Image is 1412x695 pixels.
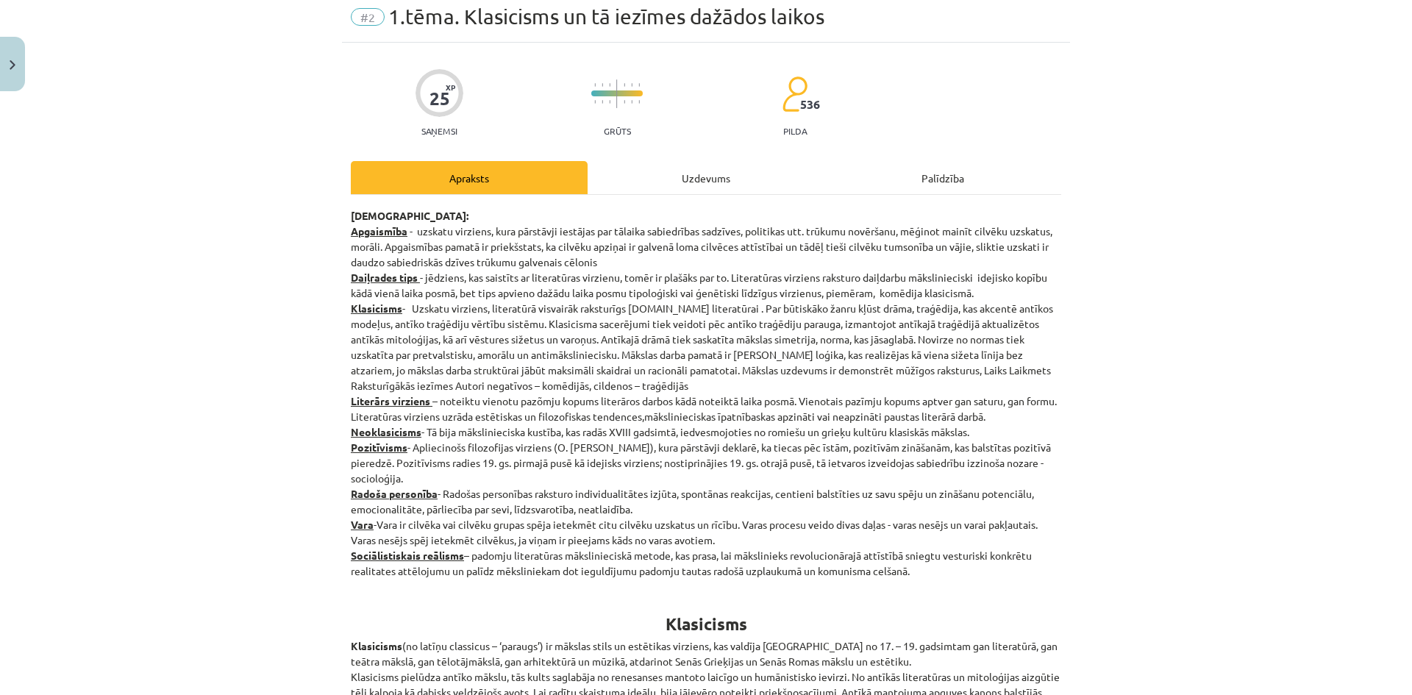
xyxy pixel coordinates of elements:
[588,161,824,194] div: Uzdevums
[602,100,603,104] img: icon-short-line-57e1e144782c952c97e751825c79c345078a6d821885a25fce030b3d8c18986b.svg
[638,100,640,104] img: icon-short-line-57e1e144782c952c97e751825c79c345078a6d821885a25fce030b3d8c18986b.svg
[609,83,610,87] img: icon-short-line-57e1e144782c952c97e751825c79c345078a6d821885a25fce030b3d8c18986b.svg
[594,100,596,104] img: icon-short-line-57e1e144782c952c97e751825c79c345078a6d821885a25fce030b3d8c18986b.svg
[351,224,407,238] u: Apgaismība
[602,83,603,87] img: icon-short-line-57e1e144782c952c97e751825c79c345078a6d821885a25fce030b3d8c18986b.svg
[351,518,374,531] strong: Vara
[616,79,618,108] img: icon-long-line-d9ea69661e0d244f92f715978eff75569469978d946b2353a9bb055b3ed8787d.svg
[824,161,1061,194] div: Palīdzība
[351,161,588,194] div: Apraksts
[800,98,820,111] span: 536
[604,126,631,136] p: Grūts
[416,126,463,136] p: Saņemsi
[638,83,640,87] img: icon-short-line-57e1e144782c952c97e751825c79c345078a6d821885a25fce030b3d8c18986b.svg
[631,83,632,87] img: icon-short-line-57e1e144782c952c97e751825c79c345078a6d821885a25fce030b3d8c18986b.svg
[782,76,807,113] img: students-c634bb4e5e11cddfef0936a35e636f08e4e9abd3cc4e673bd6f9a4125e45ecb1.svg
[351,639,402,652] strong: Klasicisms
[624,100,625,104] img: icon-short-line-57e1e144782c952c97e751825c79c345078a6d821885a25fce030b3d8c18986b.svg
[609,100,610,104] img: icon-short-line-57e1e144782c952c97e751825c79c345078a6d821885a25fce030b3d8c18986b.svg
[594,83,596,87] img: icon-short-line-57e1e144782c952c97e751825c79c345078a6d821885a25fce030b3d8c18986b.svg
[351,549,464,562] strong: Sociālistiskais reālisms
[429,88,450,109] div: 25
[351,394,430,407] strong: Literārs virziens
[388,4,824,29] span: 1.tēma. Klasicisms un tā iezīmes dažādos laikos
[351,271,418,284] strong: Daiļrades tips
[351,209,468,222] strong: [DEMOGRAPHIC_DATA]:
[666,613,747,635] b: Klasicisms
[624,83,625,87] img: icon-short-line-57e1e144782c952c97e751825c79c345078a6d821885a25fce030b3d8c18986b.svg
[351,441,407,454] strong: Pozitīvisms
[631,100,632,104] img: icon-short-line-57e1e144782c952c97e751825c79c345078a6d821885a25fce030b3d8c18986b.svg
[351,8,385,26] span: #2
[351,302,402,315] strong: Klasicisms
[783,126,807,136] p: pilda
[351,208,1061,579] p: - uzskatu virziens, kura pārstāvji iestājas par tālaika sabiedrības sadzīves, politikas utt. trūk...
[351,425,421,438] strong: Neoklasicisms
[351,487,438,500] strong: Radoša personība
[10,60,15,70] img: icon-close-lesson-0947bae3869378f0d4975bcd49f059093ad1ed9edebbc8119c70593378902aed.svg
[446,83,455,91] span: XP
